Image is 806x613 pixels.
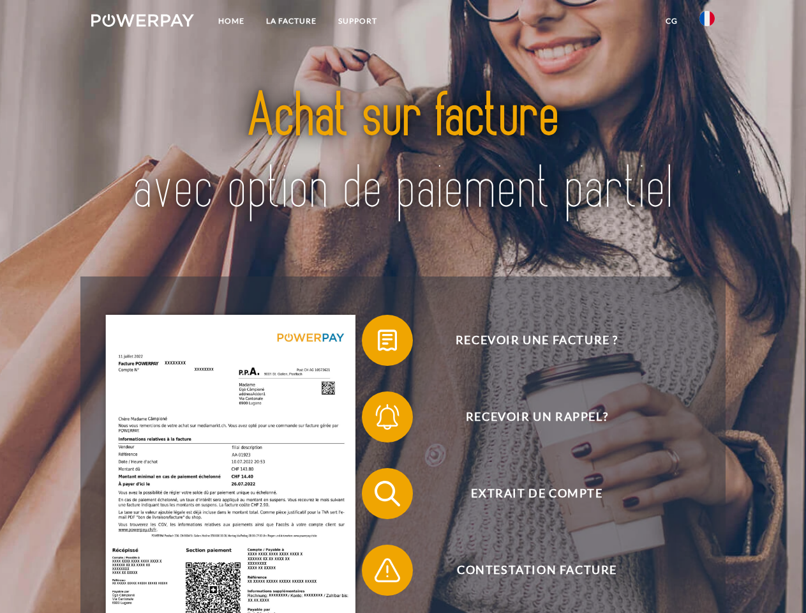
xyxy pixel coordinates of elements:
[655,10,689,33] a: CG
[362,468,694,519] button: Extrait de compte
[371,554,403,586] img: qb_warning.svg
[91,14,194,27] img: logo-powerpay-white.svg
[371,478,403,510] img: qb_search.svg
[380,315,693,366] span: Recevoir une facture ?
[380,391,693,443] span: Recevoir un rappel?
[362,315,694,366] button: Recevoir une facture ?
[371,401,403,433] img: qb_bell.svg
[699,11,715,26] img: fr
[255,10,327,33] a: LA FACTURE
[362,391,694,443] button: Recevoir un rappel?
[380,545,693,596] span: Contestation Facture
[122,61,684,245] img: title-powerpay_fr.svg
[207,10,255,33] a: Home
[380,468,693,519] span: Extrait de compte
[327,10,388,33] a: Support
[362,545,694,596] button: Contestation Facture
[371,324,403,356] img: qb_bill.svg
